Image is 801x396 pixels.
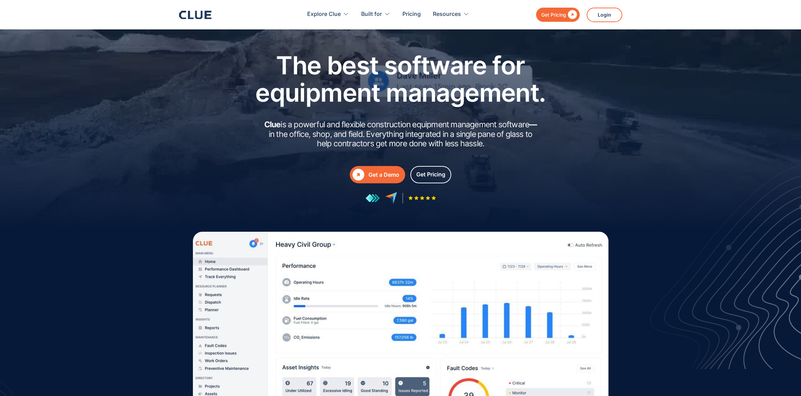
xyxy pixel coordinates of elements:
[307,3,349,25] div: Explore Clue
[245,52,557,106] h1: The best software for equipment management.
[361,3,382,25] div: Built for
[587,8,622,22] a: Login
[361,3,390,25] div: Built for
[353,169,364,181] div: 
[648,164,801,369] img: Design for fleet management software
[416,170,445,179] div: Get Pricing
[385,192,397,204] img: reviews at capterra
[676,299,801,396] iframe: Chat Widget
[368,171,399,179] div: Get a Demo
[536,8,580,22] a: Get Pricing
[350,166,405,183] a: Get a Demo
[264,120,281,129] strong: Clue
[529,120,537,129] strong: —
[433,3,469,25] div: Resources
[262,120,539,149] h2: is a powerful and flexible construction equipment management software in the office, shop, and fi...
[307,3,341,25] div: Explore Clue
[541,10,566,19] div: Get Pricing
[365,194,380,203] img: reviews at getapp
[566,10,577,19] div: 
[410,166,451,183] a: Get Pricing
[408,196,436,200] img: Five-star rating icon
[402,3,421,25] a: Pricing
[433,3,461,25] div: Resources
